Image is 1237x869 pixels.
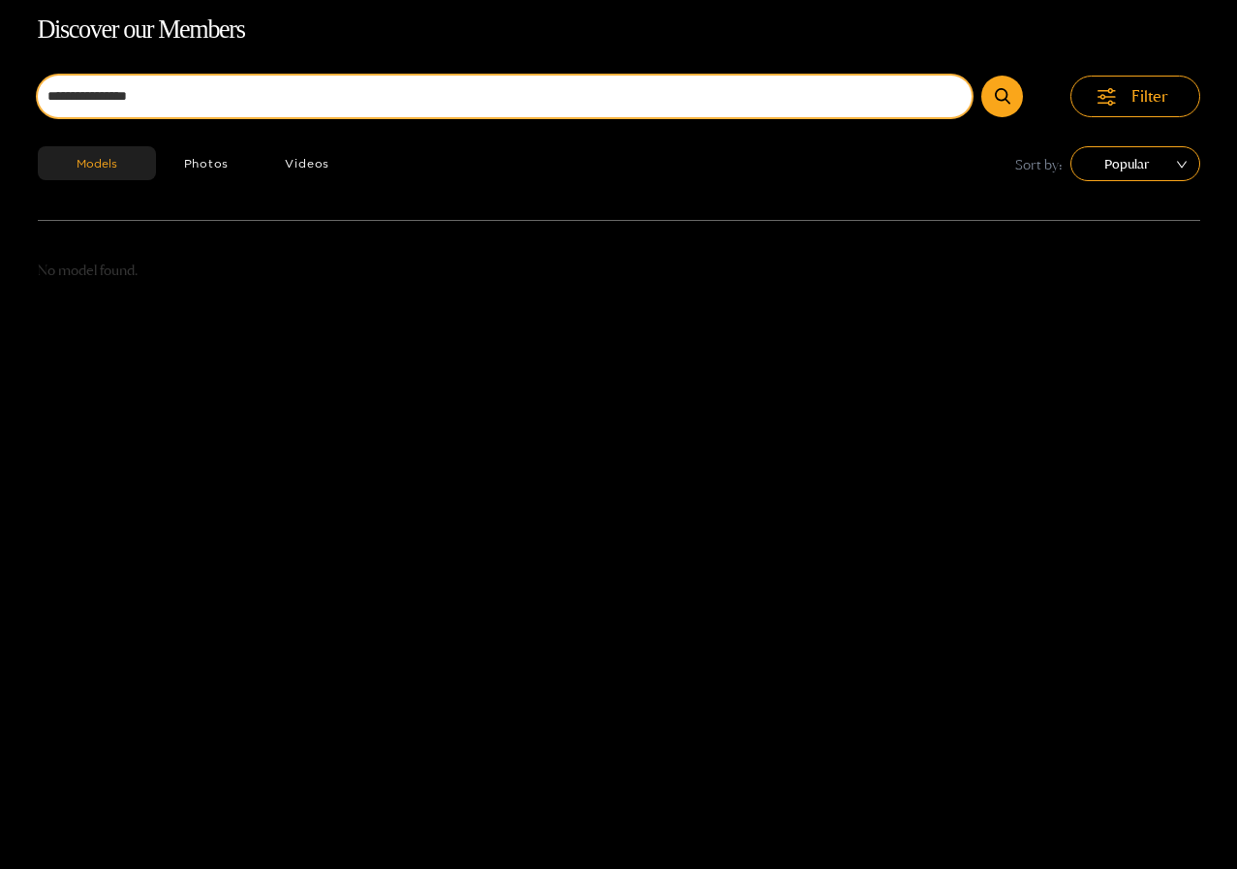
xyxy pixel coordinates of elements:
button: Videos [257,146,357,180]
p: No model found. [38,260,1200,282]
button: Models [38,146,156,180]
span: Popular [1085,149,1186,178]
div: sort [1070,146,1200,181]
button: Submit Search [981,76,1023,117]
h1: Discover our Members [38,10,1200,50]
button: Photos [156,146,258,180]
button: Filter [1070,76,1200,117]
span: Sort by: [1015,153,1063,175]
span: Filter [1131,85,1168,108]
